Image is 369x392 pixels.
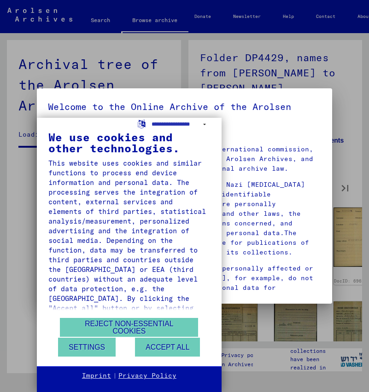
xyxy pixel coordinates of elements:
[58,338,116,357] button: Settings
[135,338,200,357] button: Accept all
[82,371,111,380] a: Imprint
[60,318,198,337] button: Reject non-essential cookies
[48,158,210,371] div: This website uses cookies and similar functions to process end device information and personal da...
[118,371,176,380] a: Privacy Policy
[48,132,210,154] div: We use cookies and other technologies.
